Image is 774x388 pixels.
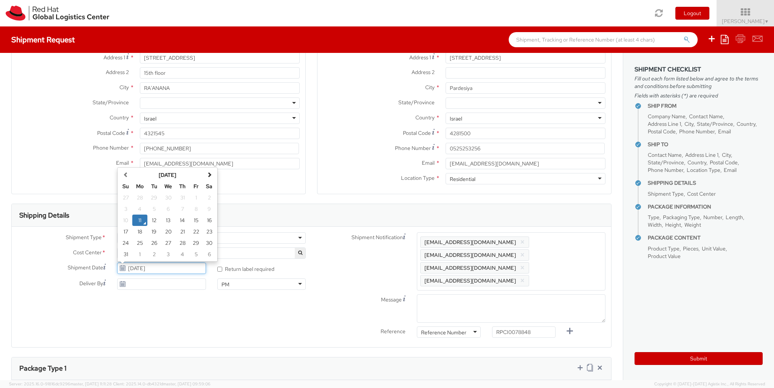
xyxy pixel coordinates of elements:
[648,221,662,228] span: Width
[724,167,737,173] span: Email
[648,245,680,252] span: Product Type
[119,215,132,226] td: 10
[710,159,738,166] span: Postal Code
[147,215,161,226] td: 12
[520,238,525,247] button: ×
[147,181,161,192] th: Tu
[648,253,681,260] span: Product Value
[648,151,682,158] span: Contact Name
[68,264,103,272] span: Shipment Date
[203,237,216,249] td: 30
[520,276,525,285] button: ×
[132,181,147,192] th: Mo
[737,121,755,127] span: Country
[398,99,435,106] span: State/Province
[718,128,731,135] span: Email
[19,365,67,372] h3: Package Type 1
[132,226,147,237] td: 18
[189,237,203,249] td: 29
[161,226,176,237] td: 20
[654,381,765,387] span: Copyright © [DATE]-[DATE] Agistix Inc., All Rights Reserved
[663,214,700,221] span: Packaging Type
[665,221,681,228] span: Height
[176,181,189,192] th: Th
[132,215,147,226] td: 11
[424,264,516,271] span: [EMAIL_ADDRESS][DOMAIN_NAME]
[132,203,147,215] td: 4
[189,215,203,226] td: 15
[207,172,212,177] span: Next Month
[683,245,698,252] span: Pieces
[161,249,176,260] td: 3
[635,66,763,73] h3: Shipment Checklist
[161,181,176,192] th: We
[203,192,216,203] td: 2
[119,249,132,260] td: 31
[424,252,516,258] span: [EMAIL_ADDRESS][DOMAIN_NAME]
[635,92,763,99] span: Fields with asterisks (*) are required
[648,128,676,135] span: Postal Code
[722,151,731,158] span: City
[403,130,431,136] span: Postal Code
[203,181,216,192] th: Sa
[422,159,435,166] span: Email
[450,175,475,183] div: Residential
[147,226,161,237] td: 19
[648,103,763,109] h4: Ship From
[104,54,125,61] span: Address 1
[509,32,698,47] input: Shipment, Tracking or Reference Number (at least 4 chars)
[217,267,222,272] input: Return label required
[176,215,189,226] td: 14
[203,249,216,260] td: 6
[189,181,203,192] th: Fr
[119,237,132,249] td: 24
[703,214,722,221] span: Number
[520,250,525,260] button: ×
[765,19,769,25] span: ▼
[648,180,763,186] h4: Shipping Details
[381,296,402,303] span: Message
[113,381,211,386] span: Client: 2025.14.0-db4321d
[679,128,715,135] span: Phone Number
[176,192,189,203] td: 31
[702,245,726,252] span: Unit Value
[176,249,189,260] td: 4
[687,159,706,166] span: Country
[648,190,684,197] span: Shipment Type
[9,381,112,386] span: Server: 2025.16.0-91816dc9296
[351,233,403,241] span: Shipment Notification
[147,192,161,203] td: 29
[722,18,769,25] span: [PERSON_NAME]
[70,381,112,386] span: master, [DATE] 11:11:28
[635,75,763,90] span: Fill out each form listed below and agree to the terms and conditions before submitting
[684,221,701,228] span: Weight
[132,237,147,249] td: 25
[687,167,720,173] span: Location Type
[189,203,203,215] td: 8
[412,69,435,76] span: Address 2
[119,226,132,237] td: 17
[176,226,189,237] td: 21
[217,264,276,273] label: Return label required
[93,144,129,151] span: Phone Number
[648,159,684,166] span: State/Province
[97,130,125,136] span: Postal Code
[73,249,102,257] span: Cost Center
[697,121,733,127] span: State/Province
[648,121,681,127] span: Address Line 1
[147,203,161,215] td: 5
[424,277,516,284] span: [EMAIL_ADDRESS][DOMAIN_NAME]
[144,115,156,122] div: Israel
[520,263,525,272] button: ×
[66,233,102,242] span: Shipment Type
[203,203,216,215] td: 9
[161,192,176,203] td: 30
[424,239,516,246] span: [EMAIL_ADDRESS][DOMAIN_NAME]
[189,192,203,203] td: 1
[132,249,147,260] td: 1
[684,121,694,127] span: City
[19,212,69,219] h3: Shipping Details
[110,114,129,121] span: Country
[425,84,435,91] span: City
[726,214,743,221] span: Length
